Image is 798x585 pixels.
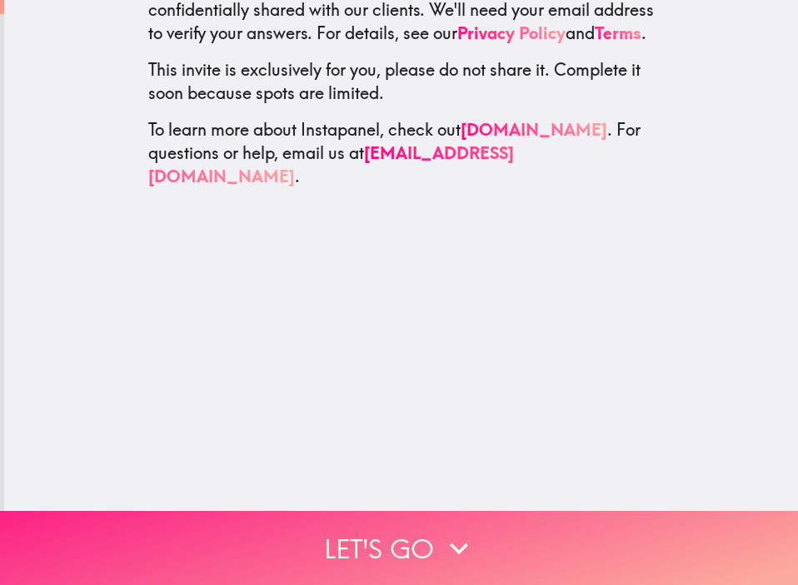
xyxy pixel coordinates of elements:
p: To learn more about Instapanel, check out . For questions or help, email us at . [148,118,655,188]
a: [EMAIL_ADDRESS][DOMAIN_NAME] [148,142,514,186]
a: [DOMAIN_NAME] [461,119,607,140]
a: Terms [595,22,641,43]
p: This invite is exclusively for you, please do not share it. Complete it soon because spots are li... [148,58,655,105]
a: Privacy Policy [457,22,566,43]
